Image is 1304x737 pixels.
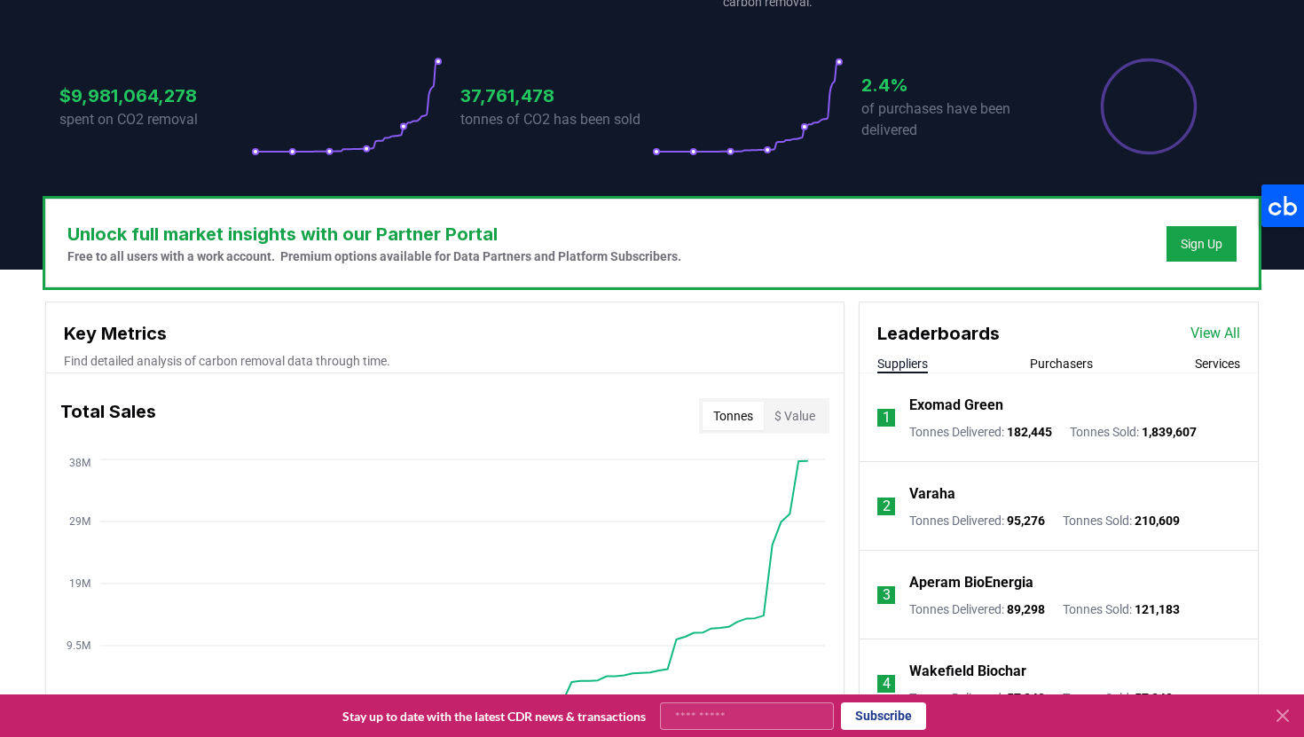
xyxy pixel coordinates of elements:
[69,577,90,590] tspan: 19M
[460,109,652,130] p: tonnes of CO2 has been sold
[1007,691,1045,705] span: 57,840
[909,423,1052,441] p: Tonnes Delivered :
[67,247,681,265] p: Free to all users with a work account. Premium options available for Data Partners and Platform S...
[64,320,826,347] h3: Key Metrics
[59,82,251,109] h3: $9,981,064,278
[1135,691,1173,705] span: 57,848
[1007,602,1045,616] span: 89,298
[861,98,1053,141] p: of purchases have been delivered
[1181,235,1222,253] a: Sign Up
[1063,600,1180,618] p: Tonnes Sold :
[1190,323,1240,344] a: View All
[883,584,891,606] p: 3
[909,572,1033,593] a: Aperam BioEnergia
[1167,226,1237,262] button: Sign Up
[69,515,90,528] tspan: 29M
[861,72,1053,98] h3: 2.4%
[909,395,1003,416] a: Exomad Green
[1099,57,1198,156] div: Percentage of sales delivered
[909,600,1045,618] p: Tonnes Delivered :
[69,457,90,469] tspan: 38M
[703,402,764,430] button: Tonnes
[60,398,156,434] h3: Total Sales
[909,483,955,505] a: Varaha
[877,320,1000,347] h3: Leaderboards
[883,496,891,517] p: 2
[1007,425,1052,439] span: 182,445
[67,639,90,652] tspan: 9.5M
[883,673,891,694] p: 4
[1063,512,1180,529] p: Tonnes Sold :
[460,82,652,109] h3: 37,761,478
[1007,514,1045,528] span: 95,276
[1135,602,1180,616] span: 121,183
[64,352,826,370] p: Find detailed analysis of carbon removal data through time.
[764,402,826,430] button: $ Value
[883,407,891,428] p: 1
[1142,425,1197,439] span: 1,839,607
[1030,355,1093,372] button: Purchasers
[67,221,681,247] h3: Unlock full market insights with our Partner Portal
[877,355,928,372] button: Suppliers
[1195,355,1240,372] button: Services
[1063,689,1173,707] p: Tonnes Sold :
[1135,514,1180,528] span: 210,609
[1070,423,1197,441] p: Tonnes Sold :
[909,689,1045,707] p: Tonnes Delivered :
[59,109,251,130] p: spent on CO2 removal
[909,661,1026,682] a: Wakefield Biochar
[909,512,1045,529] p: Tonnes Delivered :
